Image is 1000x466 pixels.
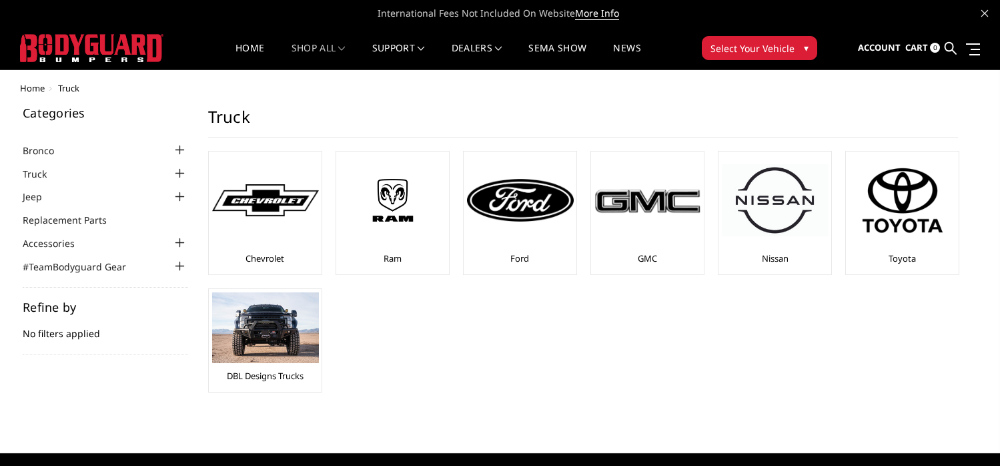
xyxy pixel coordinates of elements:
[905,30,940,66] a: Cart 0
[528,43,586,69] a: SEMA Show
[384,252,402,264] a: Ram
[858,41,901,53] span: Account
[23,190,59,204] a: Jeep
[23,213,123,227] a: Replacement Parts
[372,43,425,69] a: Support
[23,236,91,250] a: Accessories
[638,252,657,264] a: GMC
[613,43,640,69] a: News
[227,370,304,382] a: DBL Designs Trucks
[889,252,916,264] a: Toyota
[23,301,188,355] div: No filters applied
[23,260,143,274] a: #TeamBodyguard Gear
[804,41,809,55] span: ▾
[20,34,163,62] img: BODYGUARD BUMPERS
[23,301,188,313] h5: Refine by
[292,43,346,69] a: shop all
[23,144,71,158] a: Bronco
[930,43,940,53] span: 0
[575,7,619,20] a: More Info
[235,43,264,69] a: Home
[58,82,79,94] span: Truck
[245,252,284,264] a: Chevrolet
[452,43,502,69] a: Dealers
[510,252,529,264] a: Ford
[905,41,928,53] span: Cart
[762,252,789,264] a: Nissan
[208,107,958,138] h1: Truck
[23,107,188,119] h5: Categories
[858,30,901,66] a: Account
[20,82,45,94] a: Home
[710,41,795,55] span: Select Your Vehicle
[23,167,63,181] a: Truck
[702,36,817,60] button: Select Your Vehicle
